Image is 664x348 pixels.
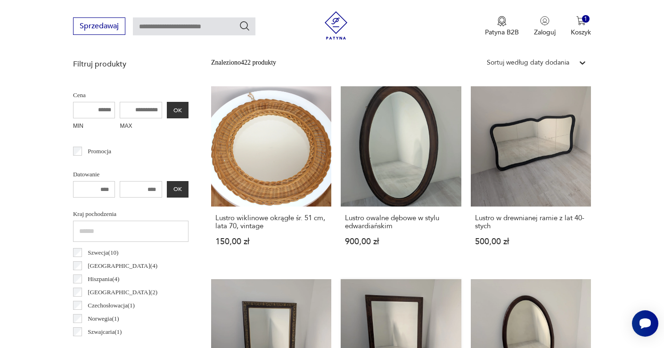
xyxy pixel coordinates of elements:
p: Szwajcaria ( 1 ) [88,327,122,337]
h3: Lustro wiklinowe okrągłe śr. 51 cm, lata 70, vintage [215,214,327,230]
button: Sprzedawaj [73,17,125,35]
p: Hiszpania ( 4 ) [88,274,119,284]
p: Promocja [88,146,111,157]
p: 150,00 zł [215,238,327,246]
button: 1Koszyk [571,16,591,37]
p: Cena [73,90,189,100]
div: Sortuj według daty dodania [487,58,569,68]
p: [GEOGRAPHIC_DATA] ( 4 ) [88,261,157,271]
p: Datowanie [73,169,189,180]
a: Lustro wiklinowe okrągłe śr. 51 cm, lata 70, vintageLustro wiklinowe okrągłe śr. 51 cm, lata 70, ... [211,86,331,264]
img: Ikona medalu [497,16,507,26]
div: Znaleziono 422 produkty [211,58,276,68]
button: OK [167,181,189,198]
p: Szwecja ( 10 ) [88,248,118,258]
img: Ikonka użytkownika [540,16,549,25]
p: [GEOGRAPHIC_DATA] ( 2 ) [88,287,157,298]
a: Ikona medaluPatyna B2B [485,16,519,37]
img: Patyna - sklep z meblami i dekoracjami vintage [322,11,350,40]
a: Lustro owalne dębowe w stylu edwardiańskimLustro owalne dębowe w stylu edwardiańskim900,00 zł [341,86,461,264]
label: MAX [120,118,162,135]
p: Filtruj produkty [73,59,189,69]
button: Szukaj [239,20,250,32]
p: Koszyk [571,28,591,37]
p: Patyna B2B [485,28,519,37]
p: Czechosłowacja ( 1 ) [88,300,135,311]
p: 900,00 zł [345,238,457,246]
button: Zaloguj [534,16,556,37]
a: Sprzedawaj [73,24,125,30]
div: 1 [582,15,590,23]
label: MIN [73,118,115,135]
p: Norwegia ( 1 ) [88,314,119,324]
button: OK [167,102,189,118]
h3: Lustro owalne dębowe w stylu edwardiańskim [345,214,457,230]
p: Kraj pochodzenia [73,209,189,219]
img: Ikona koszyka [576,16,586,25]
button: Patyna B2B [485,16,519,37]
iframe: Smartsupp widget button [632,310,658,337]
p: 500,00 zł [475,238,587,246]
a: Lustro w drewnianej ramie z lat 40-stychLustro w drewnianej ramie z lat 40-stych500,00 zł [471,86,591,264]
h3: Lustro w drewnianej ramie z lat 40-stych [475,214,587,230]
p: Zaloguj [534,28,556,37]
